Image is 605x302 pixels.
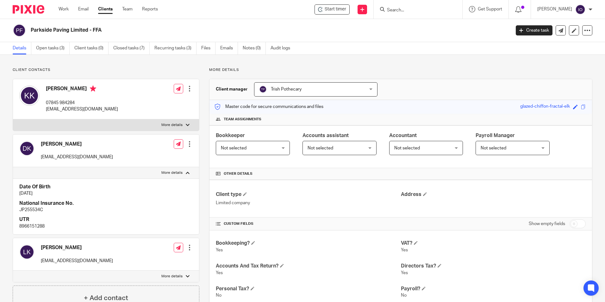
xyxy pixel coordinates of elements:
[19,223,193,230] p: 8966151288
[259,85,267,93] img: svg%3E
[401,286,586,292] h4: Payroll?
[154,42,196,54] a: Recurring tasks (3)
[74,42,109,54] a: Client tasks (0)
[19,141,34,156] img: svg%3E
[386,8,443,13] input: Search
[59,6,69,12] a: Work
[516,25,552,35] a: Create task
[41,154,113,160] p: [EMAIL_ADDRESS][DOMAIN_NAME]
[216,221,401,226] h4: CUSTOM FIELDS
[36,42,70,54] a: Open tasks (3)
[216,133,245,138] span: Bookkeeper
[41,244,113,251] h4: [PERSON_NAME]
[161,170,183,175] p: More details
[142,6,158,12] a: Reports
[216,293,221,298] span: No
[401,293,407,298] span: No
[19,207,193,213] p: JP255534C
[575,4,585,15] img: svg%3E
[220,42,238,54] a: Emails
[529,221,565,227] label: Show empty fields
[201,42,215,54] a: Files
[19,244,34,260] img: svg%3E
[389,133,417,138] span: Accountant
[224,171,253,176] span: Other details
[221,146,246,150] span: Not selected
[13,42,31,54] a: Details
[46,106,118,112] p: [EMAIL_ADDRESS][DOMAIN_NAME]
[161,123,183,128] p: More details
[224,117,261,122] span: Team assignments
[216,248,223,252] span: Yes
[216,200,401,206] p: Limited company
[520,103,570,110] div: glazed-chiffon-fractal-elk
[19,85,40,106] img: svg%3E
[401,240,586,247] h4: VAT?
[325,6,346,13] span: Start timer
[46,85,118,93] h4: [PERSON_NAME]
[537,6,572,12] p: [PERSON_NAME]
[13,67,199,72] p: Client contacts
[98,6,113,12] a: Clients
[13,24,26,37] img: svg%3E
[31,27,411,34] h2: Parkside Paving Limited - FFA
[90,85,96,92] i: Primary
[216,286,401,292] h4: Personal Tax?
[401,271,408,275] span: Yes
[216,86,248,92] h3: Client manager
[216,271,223,275] span: Yes
[13,5,44,14] img: Pixie
[19,190,193,197] p: [DATE]
[308,146,333,150] span: Not selected
[19,200,193,207] h4: National Insurance No.
[481,146,506,150] span: Not selected
[41,141,113,148] h4: [PERSON_NAME]
[216,240,401,247] h4: Bookkeeping?
[19,216,193,223] h4: UTR
[478,7,502,11] span: Get Support
[41,258,113,264] p: [EMAIL_ADDRESS][DOMAIN_NAME]
[394,146,420,150] span: Not selected
[78,6,89,12] a: Email
[315,4,350,15] div: Parkside Paving Limited - FFA
[161,274,183,279] p: More details
[476,133,515,138] span: Payroll Manager
[243,42,266,54] a: Notes (0)
[401,191,586,198] h4: Address
[401,263,586,269] h4: Directors Tax?
[216,263,401,269] h4: Accounts And Tax Return?
[302,133,349,138] span: Accounts assistant
[46,100,118,106] p: 07845 984284
[271,87,302,91] span: Trish Pothecary
[122,6,133,12] a: Team
[271,42,295,54] a: Audit logs
[401,248,408,252] span: Yes
[216,191,401,198] h4: Client type
[214,104,323,110] p: Master code for secure communications and files
[209,67,592,72] p: More details
[113,42,150,54] a: Closed tasks (7)
[19,184,193,190] h4: Date Of Birth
